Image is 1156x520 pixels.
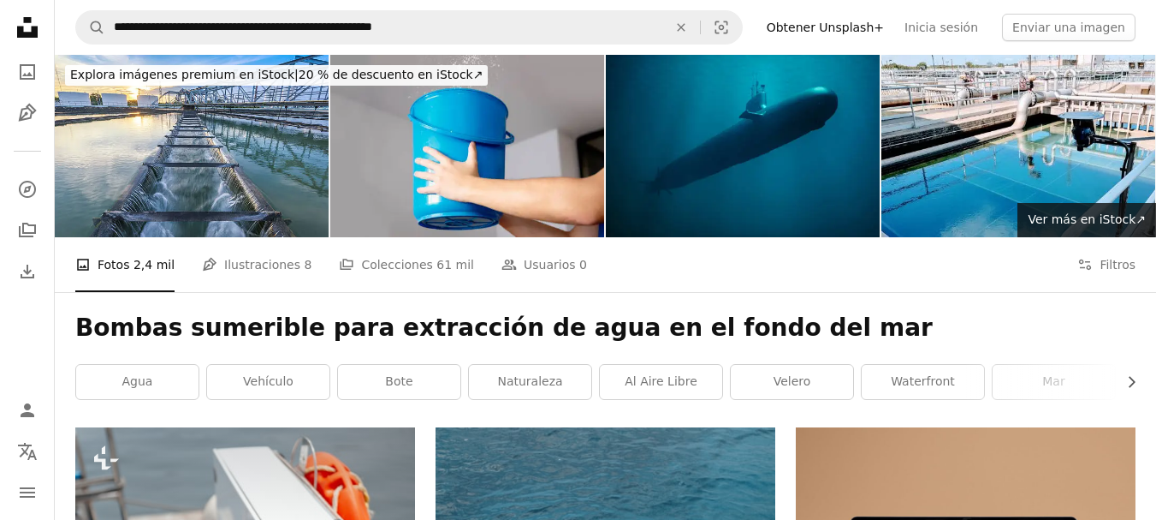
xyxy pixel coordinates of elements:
[881,55,1155,237] img: Filtro 01
[701,11,742,44] button: Búsqueda visual
[606,55,880,237] img: Submarino Nuclear
[731,365,853,399] a: velero
[993,365,1115,399] a: mar
[339,237,474,292] a: Colecciones 61 mil
[10,475,44,510] button: Menú
[304,255,311,274] span: 8
[469,365,591,399] a: naturaleza
[10,96,44,130] a: Ilustraciones
[756,14,894,41] a: Obtener Unsplash+
[76,11,105,44] button: Buscar en Unsplash
[207,365,329,399] a: vehículo
[10,55,44,89] a: Fotos
[436,255,474,274] span: 61 mil
[1028,212,1146,226] span: Ver más en iStock ↗
[501,237,587,292] a: Usuarios 0
[70,68,299,81] span: Explora imágenes premium en iStock |
[55,55,329,237] img: Planta de tratamiento de aguas en puesta de sol
[1077,237,1135,292] button: Filtros
[338,365,460,399] a: bote
[10,213,44,248] a: Colecciones
[55,55,498,96] a: Explora imágenes premium en iStock|20 % de descuento en iStock↗
[662,11,700,44] button: Borrar
[600,365,722,399] a: al aire libre
[1002,14,1135,41] button: Enviar una imagen
[1017,203,1156,237] a: Ver más en iStock↗
[862,365,984,399] a: Waterfront
[10,434,44,469] button: Idioma
[10,10,44,48] a: Inicio — Unsplash
[330,55,604,237] img: Leaky pipe in the ceiling
[65,65,488,86] div: 20 % de descuento en iStock ↗
[202,237,311,292] a: Ilustraciones 8
[579,255,587,274] span: 0
[1116,365,1135,399] button: desplazar lista a la derecha
[76,365,199,399] a: Agua
[75,10,743,45] form: Encuentra imágenes en todo el sitio
[10,172,44,206] a: Explorar
[10,254,44,289] a: Historial de descargas
[894,14,988,41] a: Inicia sesión
[75,313,1135,344] h1: Bombas sumerible para extracción de agua en el fondo del mar
[10,393,44,427] a: Iniciar sesión / Registrarse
